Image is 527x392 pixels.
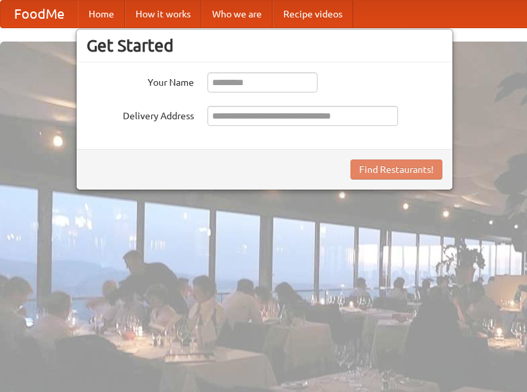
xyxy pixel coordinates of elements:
[87,36,442,56] h3: Get Started
[87,72,194,89] label: Your Name
[350,159,442,180] button: Find Restaurants!
[87,106,194,123] label: Delivery Address
[201,1,273,27] a: Who we are
[78,1,125,27] a: Home
[125,1,201,27] a: How it works
[1,1,78,27] a: FoodMe
[273,1,353,27] a: Recipe videos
